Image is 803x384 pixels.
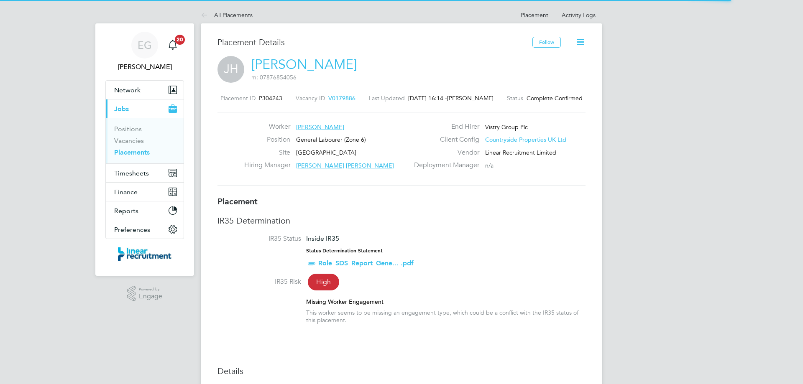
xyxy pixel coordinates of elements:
a: All Placements [201,11,253,19]
label: IR35 Risk [217,277,301,286]
label: Placement ID [220,94,256,102]
h3: Placement Details [217,37,526,48]
nav: Main navigation [95,23,194,276]
div: This worker seems to be missing an engagement type, which could be a conflict with the IR35 statu... [306,309,586,324]
a: EG[PERSON_NAME] [105,32,184,72]
label: Vendor [409,148,479,157]
span: 20 [175,35,185,45]
button: Jobs [106,99,184,118]
span: Network [114,86,141,94]
span: [PERSON_NAME] [346,162,394,169]
button: Finance [106,183,184,201]
span: Countryside Properties UK Ltd [485,136,566,143]
div: Jobs [106,118,184,163]
span: n/a [485,162,494,169]
a: Vacancies [114,137,144,145]
a: Role_SDS_Report_Gene... .pdf [318,259,414,267]
button: Preferences [106,220,184,239]
span: Complete [527,94,553,102]
img: linearrecruitment-logo-retina.png [118,247,171,261]
span: Timesheets [114,169,149,177]
span: Preferences [114,226,150,234]
label: Deployment Manager [409,161,479,170]
span: [PERSON_NAME] [296,162,344,169]
span: Reports [114,207,138,215]
span: Powered by [139,286,162,293]
label: Last Updated [369,94,405,102]
b: Placement [217,196,258,206]
div: Missing Worker Engagement [306,298,586,305]
span: [PERSON_NAME] [447,94,494,102]
strong: Status Determination Statement [306,248,383,254]
span: [GEOGRAPHIC_DATA] [296,149,356,156]
span: Confirmed [555,94,583,102]
span: Inside IR35 [306,234,339,242]
button: Reports [106,201,184,220]
a: Activity Logs [562,11,596,19]
a: 20 [164,32,181,58]
label: Site [244,148,290,157]
span: EG [138,40,152,51]
label: Status [507,94,523,102]
a: [PERSON_NAME] [251,56,357,73]
span: High [308,274,339,290]
span: Vistry Group Plc [485,123,528,131]
label: Client Config [409,135,479,144]
span: Linear Recruitment Limited [485,149,556,156]
span: [PERSON_NAME] [296,123,344,131]
a: Positions [114,125,142,133]
label: Worker [244,122,290,131]
span: General Labourer (Zone 6) [296,136,366,143]
span: m: 07876854056 [251,74,297,81]
button: Timesheets [106,164,184,182]
span: JH [217,56,244,83]
label: Position [244,135,290,144]
h3: IR35 Determination [217,215,586,226]
span: Finance [114,188,138,196]
label: End Hirer [409,122,479,131]
button: Network [106,81,184,99]
a: Powered byEngage [127,286,163,302]
a: Placement [521,11,548,19]
span: V0179886 [328,94,355,102]
label: Hiring Manager [244,161,290,170]
a: Placements [114,148,150,156]
a: Go to home page [105,247,184,261]
span: P304243 [259,94,282,102]
label: Vacancy ID [296,94,325,102]
label: IR35 Status [217,234,301,243]
span: Jobs [114,105,129,113]
h3: Details [217,366,586,376]
span: [DATE] 16:14 - [408,94,447,102]
span: Engage [139,293,162,300]
button: Follow [532,37,561,48]
span: Eshanthi Goonetilleke [105,62,184,72]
